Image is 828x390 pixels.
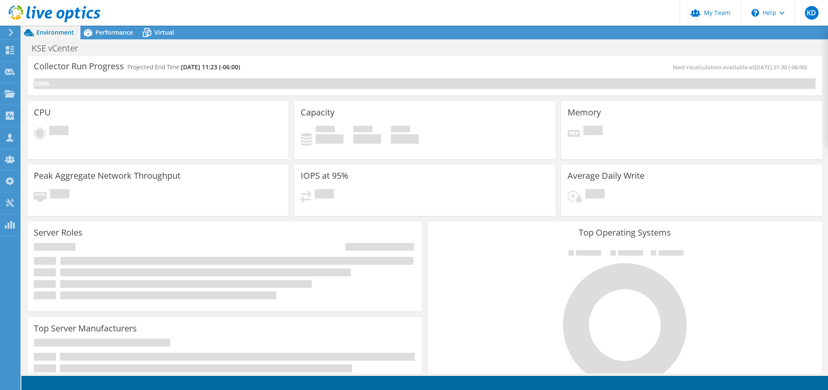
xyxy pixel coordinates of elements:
[353,126,373,134] span: Free
[315,189,334,201] span: Pending
[49,126,68,137] span: Pending
[301,108,334,117] h3: Capacity
[316,134,343,144] h4: 0 GiB
[95,28,133,36] span: Performance
[586,189,605,201] span: Pending
[50,189,69,201] span: Pending
[673,63,811,71] span: Next recalculation available at
[181,63,240,71] span: [DATE] 11:23 (-06:00)
[391,134,419,144] h4: 0 GiB
[34,324,137,333] h3: Top Server Manufacturers
[568,171,645,180] h3: Average Daily Write
[391,126,410,134] span: Total
[316,126,335,134] span: Used
[301,171,349,180] h3: IOPS at 95%
[154,28,174,36] span: Virtual
[34,171,180,180] h3: Peak Aggregate Network Throughput
[34,228,83,237] h3: Server Roles
[754,63,807,71] span: [DATE] 21:30 (-06:00)
[36,28,74,36] span: Environment
[353,134,381,144] h4: 0 GiB
[127,62,240,72] h4: Projected End Time:
[751,9,759,17] svg: \n
[434,228,816,237] h3: Top Operating Systems
[34,108,51,117] h3: CPU
[583,126,603,137] span: Pending
[805,6,819,20] span: KD
[28,44,92,53] h1: KSE vCenter
[568,108,601,117] h3: Memory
